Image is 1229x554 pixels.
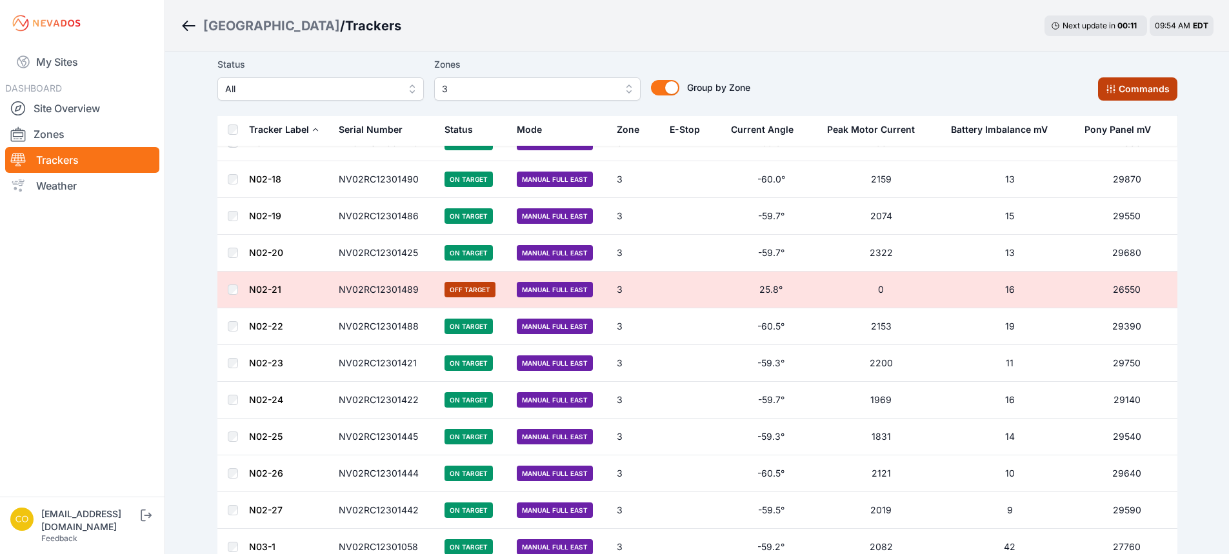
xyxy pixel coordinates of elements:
[442,81,615,97] span: 3
[249,247,283,258] a: N02-20
[434,77,641,101] button: 3
[723,492,819,529] td: -59.5°
[1098,77,1177,101] button: Commands
[445,355,493,371] span: On Target
[331,492,437,529] td: NV02RC12301442
[943,382,1077,419] td: 16
[819,198,943,235] td: 2074
[339,123,403,136] div: Serial Number
[331,419,437,455] td: NV02RC12301445
[445,319,493,334] span: On Target
[819,272,943,308] td: 0
[445,429,493,444] span: On Target
[340,17,345,35] span: /
[5,121,159,147] a: Zones
[249,284,281,295] a: N02-21
[1077,419,1177,455] td: 29540
[670,114,710,145] button: E-Stop
[1063,21,1115,30] span: Next update in
[723,308,819,345] td: -60.5°
[731,123,794,136] div: Current Angle
[249,173,281,184] a: N02-18
[331,455,437,492] td: NV02RC12301444
[331,308,437,345] td: NV02RC12301488
[819,345,943,382] td: 2200
[609,198,662,235] td: 3
[517,245,593,261] span: Manual Full East
[249,114,319,145] button: Tracker Label
[819,382,943,419] td: 1969
[249,541,275,552] a: N03-1
[1077,272,1177,308] td: 26550
[723,455,819,492] td: -60.5°
[1077,308,1177,345] td: 29390
[1084,123,1151,136] div: Pony Panel mV
[819,161,943,198] td: 2159
[10,508,34,531] img: controlroomoperator@invenergy.com
[827,123,915,136] div: Peak Motor Current
[827,114,925,145] button: Peak Motor Current
[723,345,819,382] td: -59.3°
[819,492,943,529] td: 2019
[609,345,662,382] td: 3
[1077,345,1177,382] td: 29750
[943,492,1077,529] td: 9
[609,455,662,492] td: 3
[943,272,1077,308] td: 16
[723,161,819,198] td: -60.0°
[609,308,662,345] td: 3
[723,382,819,419] td: -59.7°
[1077,161,1177,198] td: 29870
[517,282,593,297] span: Manual Full East
[609,161,662,198] td: 3
[943,235,1077,272] td: 13
[819,419,943,455] td: 1831
[517,355,593,371] span: Manual Full East
[517,319,593,334] span: Manual Full East
[445,123,473,136] div: Status
[609,382,662,419] td: 3
[609,272,662,308] td: 3
[951,114,1058,145] button: Battery Imbalance mV
[249,504,283,515] a: N02-27
[517,466,593,481] span: Manual Full East
[617,123,639,136] div: Zone
[445,392,493,408] span: On Target
[5,95,159,121] a: Site Overview
[445,208,493,224] span: On Target
[517,114,552,145] button: Mode
[819,455,943,492] td: 2121
[331,345,437,382] td: NV02RC12301421
[1193,21,1208,30] span: EDT
[445,502,493,518] span: On Target
[517,123,542,136] div: Mode
[41,508,138,533] div: [EMAIL_ADDRESS][DOMAIN_NAME]
[1077,382,1177,419] td: 29140
[331,235,437,272] td: NV02RC12301425
[339,114,413,145] button: Serial Number
[203,17,340,35] a: [GEOGRAPHIC_DATA]
[517,429,593,444] span: Manual Full East
[249,123,309,136] div: Tracker Label
[445,172,493,187] span: On Target
[609,419,662,455] td: 3
[445,466,493,481] span: On Target
[331,198,437,235] td: NV02RC12301486
[1077,198,1177,235] td: 29550
[445,245,493,261] span: On Target
[723,235,819,272] td: -59.7°
[943,419,1077,455] td: 14
[943,198,1077,235] td: 15
[819,308,943,345] td: 2153
[331,382,437,419] td: NV02RC12301422
[609,492,662,529] td: 3
[5,147,159,173] a: Trackers
[331,161,437,198] td: NV02RC12301490
[943,345,1077,382] td: 11
[225,81,398,97] span: All
[1117,21,1141,31] div: 00 : 11
[617,114,650,145] button: Zone
[1077,455,1177,492] td: 29640
[1077,492,1177,529] td: 29590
